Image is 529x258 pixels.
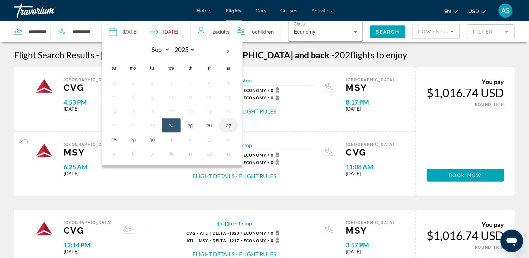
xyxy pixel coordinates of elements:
span: Economy [244,153,267,157]
span: [GEOGRAPHIC_DATA] [346,221,394,225]
select: Select year [172,43,195,56]
span: Economy [244,231,267,235]
button: Flight Details [192,250,234,258]
span: AS [502,7,510,14]
button: Day 25 [185,121,196,130]
button: Day 2 [147,78,158,88]
button: Day 5 [108,149,120,159]
button: Flight Rules [239,107,276,115]
button: Day 1 [127,78,139,88]
span: ATL - MSY [187,238,208,243]
span: CVG - ATL [187,231,208,235]
mat-label: Class [294,22,305,27]
div: You pay [427,221,504,228]
span: MSY [64,147,112,158]
span: USD [469,8,479,14]
button: Day 22 [127,121,139,130]
button: Flight Details [192,172,234,180]
span: [GEOGRAPHIC_DATA] [64,142,112,147]
span: 3:57 PM [346,241,394,249]
span: 1 stop [238,78,252,83]
button: Flight Rules [239,250,276,258]
span: [GEOGRAPHIC_DATA] [101,49,191,60]
span: Economy [294,29,315,35]
button: Day 4 [185,78,196,88]
span: 1823 [213,231,239,235]
button: Day 18 [185,106,196,116]
span: [DATE] [64,171,112,176]
span: 4h 43m [216,221,234,226]
span: [DATE] [64,106,112,112]
button: Return date: Sep 28, 2025 [150,21,179,42]
button: Day 31 [108,78,120,88]
button: Day 17 [166,106,177,116]
span: MSY [346,225,394,236]
span: and back [295,49,330,60]
button: Day 19 [204,106,215,116]
span: Economy [244,88,267,93]
button: Day 9 [185,149,196,159]
div: $1,016.74 USD [427,228,504,242]
button: Filter [467,24,515,40]
span: 12:14 PM [64,241,112,249]
button: Day 20 [223,106,234,116]
span: [GEOGRAPHIC_DATA] [346,142,394,147]
div: You pay [427,78,504,86]
button: Day 6 [127,149,139,159]
span: [DATE] [64,249,112,254]
button: Day 29 [127,135,139,145]
span: 0 [252,27,274,37]
span: 1 stop [238,142,252,148]
span: [DATE] [346,171,394,176]
button: Day 28 [108,135,120,145]
button: Depart date: Sep 24, 2025 [109,21,138,42]
div: $1,016.74 USD [427,86,504,100]
span: Search [376,29,400,35]
button: Day 2 [185,135,196,145]
span: 0 [271,230,282,236]
span: 4:53 PM [64,98,112,106]
button: Day 8 [166,149,177,159]
span: 1217 [213,238,239,243]
span: [GEOGRAPHIC_DATA] [203,49,293,60]
span: ROUND TRIP [475,245,505,250]
a: Flights [226,8,242,13]
span: [DATE] [346,249,394,254]
span: 0 [271,87,282,93]
button: Change language [445,6,458,16]
a: Cars [256,8,267,13]
button: Book now [427,169,504,182]
a: Activities [312,8,332,13]
span: 11:08 AM [346,163,394,171]
span: Economy [244,160,267,165]
button: Day 15 [127,106,139,116]
button: Day 21 [108,121,120,130]
span: [DATE] [346,106,394,112]
span: 0 [271,238,282,243]
span: ROUND TRIP [475,102,505,107]
span: Economy [244,95,267,100]
button: Day 11 [223,149,234,159]
a: Hotels [197,8,212,13]
span: 2 [213,27,230,37]
button: Search [370,25,405,38]
button: Travelers: 2 adults, 0 children [191,21,281,42]
select: Select month [147,43,170,56]
a: Cruises [281,8,298,13]
span: Book now [449,172,482,178]
span: flights to enjoy [351,49,408,60]
button: Day 13 [223,92,234,102]
span: 202 [332,49,351,60]
button: Day 9 [147,92,158,102]
mat-select: Sort by [418,27,454,36]
span: 1 stop [238,221,252,226]
button: Day 3 [204,135,215,145]
span: [GEOGRAPHIC_DATA] [346,78,394,82]
button: Day 14 [108,106,120,116]
button: Day 30 [147,135,158,145]
span: 8:17 PM [346,98,394,106]
a: Travorium [14,1,85,20]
